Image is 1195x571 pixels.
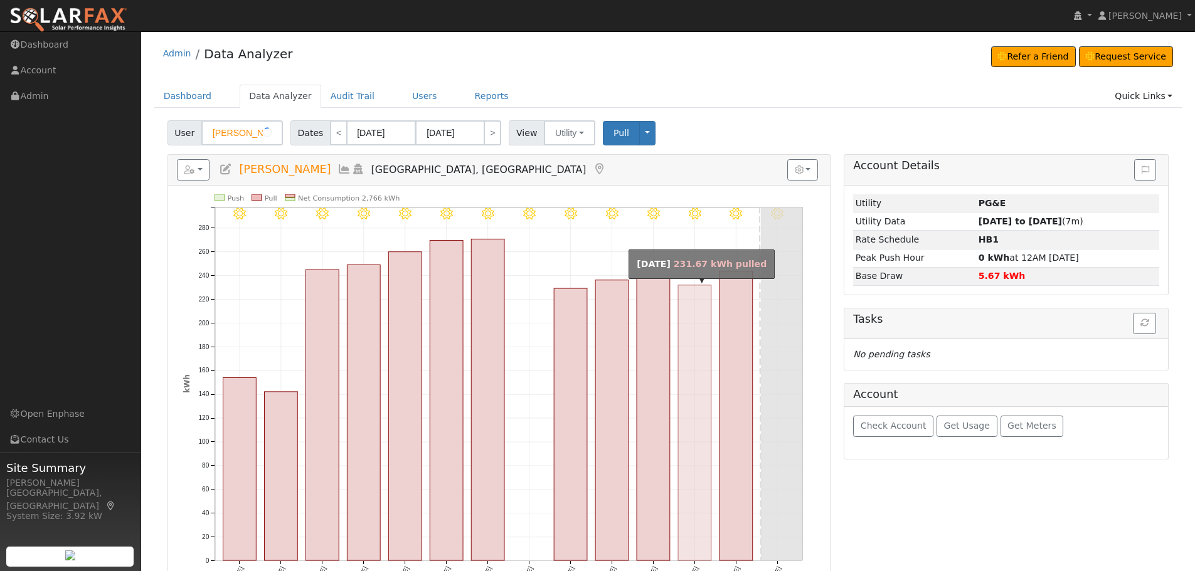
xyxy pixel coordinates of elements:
button: Pull [603,121,640,145]
a: Edit User (35999) [219,163,233,175]
text: 180 [198,343,209,350]
rect: onclick="" [678,285,711,560]
span: [GEOGRAPHIC_DATA], [GEOGRAPHIC_DATA] [371,164,587,175]
i: 8/20 - Clear [275,207,287,220]
a: Data Analyzer [240,85,321,108]
span: (7m) [979,216,1083,226]
div: System Size: 3.92 kW [6,510,134,523]
td: Utility Data [853,212,976,231]
text: 80 [202,462,210,469]
i: 8/27 - MostlyClear [565,207,577,220]
rect: onclick="" [264,392,297,560]
span: Get Meters [1007,421,1056,431]
text: 160 [198,367,209,374]
rect: onclick="" [637,279,670,561]
span: User [167,120,202,145]
text: kWh [183,374,191,393]
i: 8/25 - MostlyClear [482,207,494,220]
span: Dates [290,120,331,145]
span: View [509,120,544,145]
i: 8/29 - MostlyClear [647,207,659,220]
text: 60 [202,486,210,493]
span: [PERSON_NAME] [239,163,331,175]
a: Map [105,501,117,511]
button: Issue History [1134,159,1156,181]
strong: 5.67 kWh [979,271,1026,281]
strong: [DATE] to [DATE] [979,216,1062,226]
text: 140 [198,391,209,398]
i: No pending tasks [853,349,930,359]
strong: [DATE] [637,259,671,269]
td: at 12AM [DATE] [976,249,1159,267]
h5: Account [853,388,898,401]
h5: Account Details [853,159,1159,172]
i: 8/21 - MostlyClear [316,207,329,220]
a: Refer a Friend [991,46,1076,68]
text: 0 [205,557,209,564]
span: Site Summary [6,459,134,476]
a: Reports [465,85,518,108]
button: Get Usage [937,416,997,437]
i: 8/24 - MostlyClear [440,207,453,220]
td: Peak Push Hour [853,249,976,267]
rect: onclick="" [554,288,587,560]
button: Check Account [853,416,933,437]
a: Data Analyzer [204,46,292,61]
img: retrieve [65,550,75,560]
text: Push [227,194,244,202]
span: Get Usage [944,421,990,431]
text: 220 [198,296,209,303]
i: 8/22 - MostlyClear [358,207,370,220]
i: 8/19 - Clear [233,207,246,220]
span: [PERSON_NAME] [1108,11,1182,21]
span: 231.67 kWh pulled [674,259,767,269]
rect: onclick="" [223,378,256,561]
rect: onclick="" [430,241,463,561]
i: 8/31 - Clear [730,207,742,220]
a: Audit Trail [321,85,384,108]
rect: onclick="" [720,271,753,561]
text: 40 [202,510,210,516]
rect: onclick="" [347,265,380,561]
i: 8/23 - MostlyClear [399,207,412,220]
i: 8/30 - MostlyClear [688,207,701,220]
a: Map [592,163,606,175]
h5: Tasks [853,313,1159,326]
span: Check Account [861,421,927,431]
button: Get Meters [1001,416,1064,437]
div: [GEOGRAPHIC_DATA], [GEOGRAPHIC_DATA] [6,486,134,513]
a: Users [403,85,447,108]
td: Utility [853,194,976,212]
button: Utility [544,120,595,145]
strong: ID: 17212751, authorized: 08/22/25 [979,198,1006,208]
text: 120 [198,415,209,422]
td: Base Draw [853,267,976,285]
text: Pull [264,194,277,202]
a: Login As (last Never) [351,163,365,175]
button: Refresh [1133,313,1156,334]
a: > [484,120,501,145]
text: 260 [198,248,209,255]
a: < [330,120,348,145]
td: Rate Schedule [853,231,976,249]
rect: onclick="" [595,280,629,560]
i: 8/26 - MostlyClear [523,207,536,220]
input: Select a User [201,120,283,145]
strong: T [979,234,999,244]
i: 8/28 - MostlyClear [606,207,619,220]
rect: onclick="" [305,270,339,560]
div: [PERSON_NAME] [6,476,134,490]
rect: onclick="" [471,239,504,561]
a: Multi-Series Graph [337,163,351,175]
a: Request Service [1079,46,1174,68]
text: 280 [198,224,209,231]
a: Quick Links [1105,85,1182,108]
text: 20 [202,533,210,540]
text: 240 [198,272,209,279]
rect: onclick="" [388,252,422,560]
text: 200 [198,320,209,327]
span: Pull [613,128,629,138]
a: Admin [163,48,191,58]
text: 100 [198,439,209,446]
text: Net Consumption 2,766 kWh [298,194,400,202]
